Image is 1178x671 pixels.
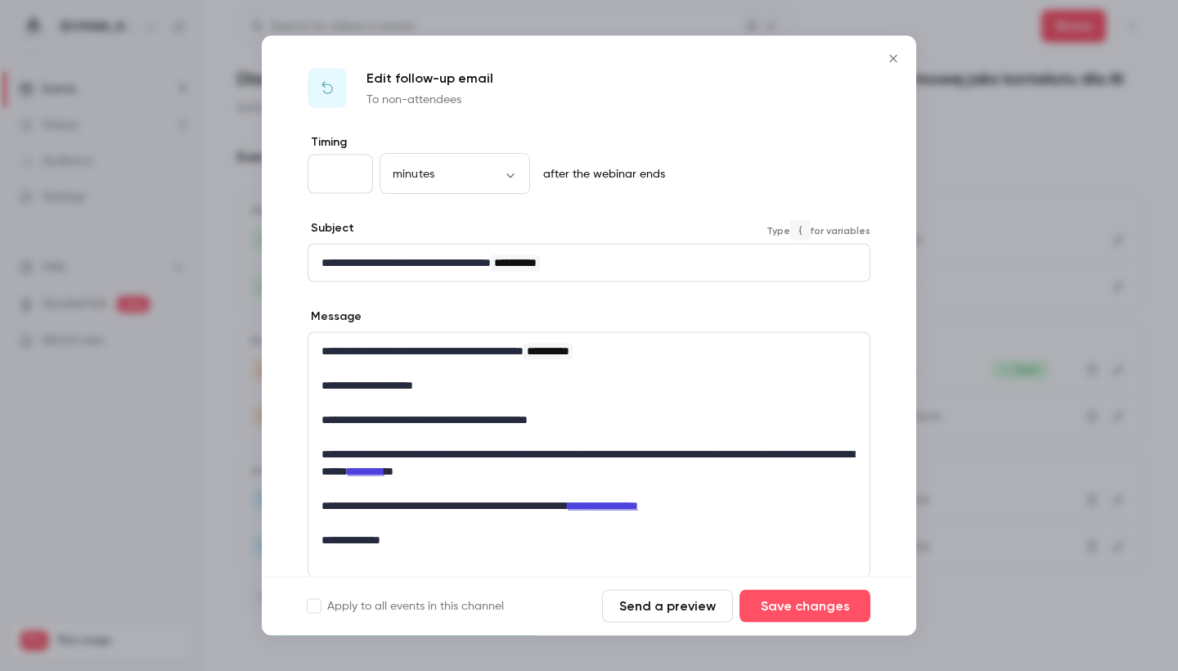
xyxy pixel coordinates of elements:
code: { [790,220,810,240]
label: Timing [308,134,870,151]
div: minutes [380,165,530,182]
label: Apply to all events in this channel [308,598,504,615]
label: Subject [308,220,354,236]
label: Message [308,308,362,325]
p: after the webinar ends [537,166,665,182]
div: editor [308,245,870,281]
button: Save changes [740,590,870,623]
p: Edit follow-up email [366,69,493,88]
button: Send a preview [602,590,733,623]
button: Close [877,43,910,75]
span: Type for variables [767,220,870,240]
div: editor [308,333,870,559]
p: To non-attendees [366,92,493,108]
